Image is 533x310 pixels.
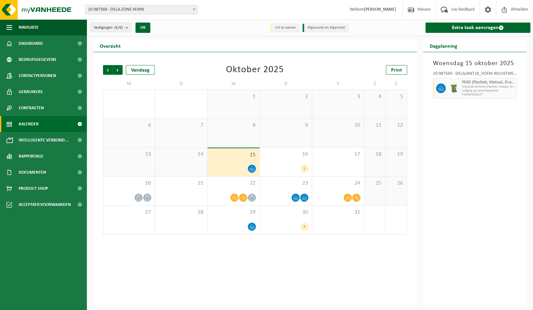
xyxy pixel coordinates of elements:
span: 13 [107,151,152,158]
span: 3 [315,93,361,100]
button: OK [136,23,150,33]
span: PMD (Plastiek, Metaal, Drankkartons) (bedrijven) [462,80,515,85]
span: 6 [107,122,152,129]
span: 22 [211,180,256,187]
td: D [155,78,207,90]
td: D [260,78,312,90]
span: 10-987568 - DELA-ZONE KEMN [85,5,197,14]
span: 9 [263,122,308,129]
span: 25 [368,180,382,187]
span: Gebruikers [19,84,43,100]
span: Navigatie [19,19,39,35]
span: T250002902247 [462,93,515,97]
span: Intelligente verbond... [19,132,69,148]
span: 12 [389,122,403,129]
td: W [208,78,260,90]
a: Extra taak aanvragen [425,23,531,33]
div: Oktober 2025 [226,65,284,75]
div: Vandaag [126,65,155,75]
span: 27 [107,209,152,216]
span: 7 [158,122,204,129]
div: 5 [301,223,309,231]
span: 24 [315,180,361,187]
span: Acceptatievoorwaarden [19,197,71,213]
span: 26 [389,180,403,187]
span: Contracten [19,100,44,116]
img: WB-0240-HPE-GN-50 [449,83,459,93]
span: 5 [389,93,403,100]
strong: [PERSON_NAME] [364,7,396,12]
li: Afgewerkt en afgemeld [303,24,348,32]
td: Z [364,78,386,90]
count: (6/6) [114,25,123,30]
span: Vorige [103,65,113,75]
div: 10-987569 - DELA/ANT18_HOFM WUUSTWEZEL DORPSSTRAAT - [GEOGRAPHIC_DATA] [433,72,517,78]
span: Vestigingen [94,23,123,33]
div: 5 [301,165,309,173]
span: Kalender [19,116,39,132]
span: 29 [211,209,256,216]
span: Rapportage [19,148,43,164]
h3: Woensdag 15 oktober 2025 [433,59,517,68]
span: Print [391,68,402,73]
td: M [103,78,155,90]
span: 10-987568 - DELA-ZONE KEMN [85,5,198,15]
span: 23 [263,180,308,187]
td: V [312,78,364,90]
span: 30 [263,209,308,216]
span: 21 [158,180,204,187]
span: 28 [158,209,204,216]
span: 17 [315,151,361,158]
li: Uit te voeren [270,24,299,32]
span: Contactpersonen [19,68,56,84]
h2: Overzicht [93,39,127,52]
span: 11 [368,122,382,129]
span: 14 [158,151,204,158]
span: 18 [368,151,382,158]
span: 2 [263,93,308,100]
span: Volgende [113,65,123,75]
span: Documenten [19,164,46,180]
span: 16 [263,151,308,158]
a: Print [386,65,407,75]
button: Vestigingen(6/6) [90,23,132,32]
span: Lediging op vaste frequentie [462,89,515,93]
h2: Dagplanning [423,39,464,52]
span: Bedrijfsgegevens [19,52,56,68]
span: WB-0240-HP PMD (Plastiek, Metaal, Drankkartons) (bedrijven) [462,85,515,89]
span: 1 [211,93,256,100]
span: 31 [315,209,361,216]
span: Dashboard [19,35,43,52]
span: 10 [315,122,361,129]
span: 15 [211,151,256,159]
span: 4 [368,93,382,100]
span: 19 [389,151,403,158]
span: 8 [211,122,256,129]
td: Z [386,78,407,90]
span: 20 [107,180,152,187]
span: Product Shop [19,180,48,197]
